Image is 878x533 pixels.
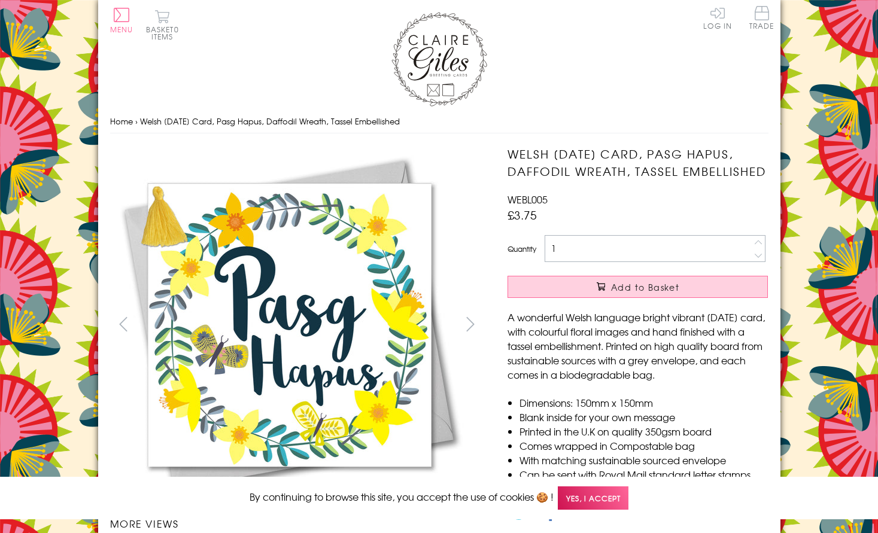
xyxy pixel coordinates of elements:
img: Welsh Easter Card, Pasg Hapus, Daffodil Wreath, Tassel Embellished [110,145,469,504]
li: Dimensions: 150mm x 150mm [519,395,768,410]
span: Yes, I accept [558,486,628,510]
h1: Welsh [DATE] Card, Pasg Hapus, Daffodil Wreath, Tassel Embellished [508,145,768,180]
button: prev [110,310,137,337]
img: Claire Giles Greetings Cards [391,12,487,106]
h3: More views [110,516,484,531]
button: Menu [110,8,133,33]
span: £3.75 [508,206,537,223]
li: Blank inside for your own message [519,410,768,424]
a: Log In [703,6,732,29]
span: › [135,115,138,127]
span: WEBL005 [508,192,548,206]
p: A wonderful Welsh language bright vibrant [DATE] card, with colourful floral images and hand fini... [508,310,768,382]
span: Menu [110,24,133,35]
button: Add to Basket [508,276,768,298]
span: Welsh [DATE] Card, Pasg Hapus, Daffodil Wreath, Tassel Embellished [140,115,400,127]
nav: breadcrumbs [110,109,768,134]
a: Trade [749,6,774,32]
a: Home [110,115,133,127]
span: Trade [749,6,774,29]
button: Basket0 items [146,10,179,40]
label: Quantity [508,243,536,254]
li: Printed in the U.K on quality 350gsm board [519,424,768,438]
span: 0 items [151,24,179,42]
button: next [457,310,484,337]
span: Add to Basket [611,281,679,293]
li: With matching sustainable sourced envelope [519,453,768,467]
li: Can be sent with Royal Mail standard letter stamps [519,467,768,482]
li: Comes wrapped in Compostable bag [519,438,768,453]
img: Welsh Easter Card, Pasg Hapus, Daffodil Wreath, Tassel Embellished [484,145,843,504]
